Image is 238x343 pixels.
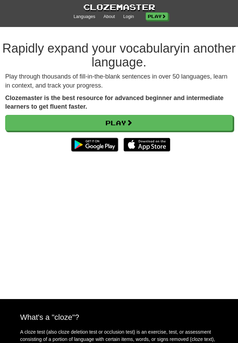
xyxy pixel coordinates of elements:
strong: Clozemaster is the best resource for advanced beginner and intermediate learners to get fluent fa... [5,94,223,110]
a: Clozemaster [83,1,155,13]
a: Languages [74,14,95,20]
a: Login [123,14,134,20]
a: Play [5,115,233,131]
img: Download_on_the_App_Store_Badge_US-UK_135x40-25178aeef6eb6b83b96f5f2d004eda3bffbb37122de64afbaef7... [124,138,170,152]
a: Play [146,12,168,20]
p: Play through thousands of fill-in-the-blank sentences in over 50 languages, learn in context, and... [5,72,233,90]
img: Get it on Google Play [68,134,121,155]
h2: What's a "cloze"? [20,313,218,322]
a: About [103,14,115,20]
